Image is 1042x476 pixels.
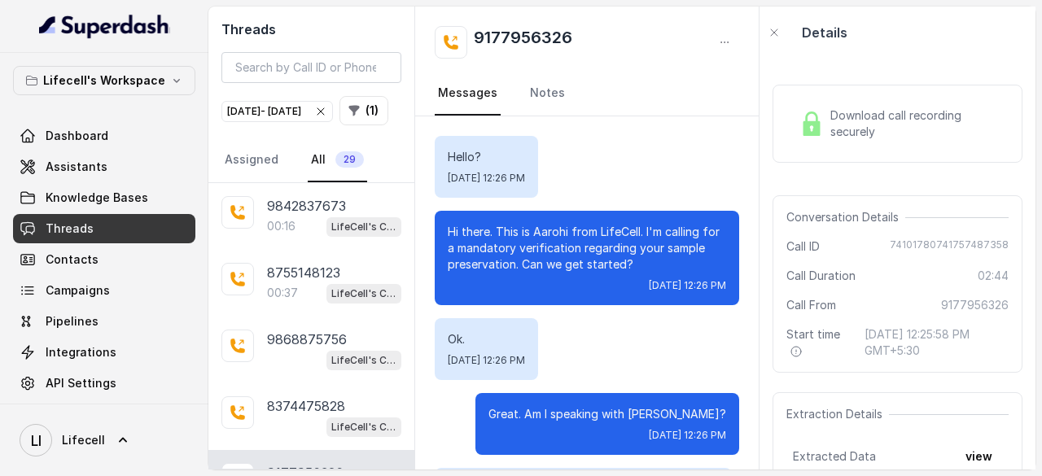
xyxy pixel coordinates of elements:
div: [DATE] - [DATE] [227,103,327,120]
span: API Settings [46,375,116,391]
p: Lifecell's Workspace [43,71,165,90]
span: [DATE] 12:25:58 PM GMT+5:30 [865,326,1009,359]
span: [DATE] 12:26 PM [649,429,726,442]
span: 74101780741757487358 [890,238,1009,255]
h2: Threads [221,20,401,39]
span: [DATE] 12:26 PM [448,172,525,185]
span: Call Duration [786,268,856,284]
span: Extraction Details [786,406,889,422]
p: LifeCell's Call Assistant [331,219,396,235]
span: Integrations [46,344,116,360]
p: 00:16 [267,218,296,234]
span: Contacts [46,251,99,268]
span: Knowledge Bases [46,190,148,206]
span: Pipelines [46,313,99,330]
span: 29 [335,151,364,168]
span: Assistants [46,159,107,175]
p: LifeCell's Call Assistant [331,419,396,435]
a: Campaigns [13,276,195,305]
button: [DATE]- [DATE] [221,101,333,122]
p: 00:37 [267,285,298,301]
a: Dashboard [13,121,195,151]
img: light.svg [39,13,170,39]
span: Dashboard [46,128,108,144]
span: [DATE] 12:26 PM [649,279,726,292]
a: Lifecell [13,417,195,463]
p: Hi there. This is Aarohi from LifeCell. I'm calling for a mandatory verification regarding your s... [448,224,726,273]
a: Messages [435,72,501,116]
a: API Settings [13,369,195,398]
img: Lock Icon [799,111,824,136]
h2: 9177956326 [474,26,572,59]
p: Ok. [448,331,525,347]
nav: Tabs [435,72,739,116]
span: Lifecell [62,432,105,448]
p: LifeCell's Call Assistant [331,352,396,369]
span: Call From [786,297,836,313]
a: Pipelines [13,307,195,336]
p: Great. Am I speaking with [PERSON_NAME]? [488,406,726,422]
input: Search by Call ID or Phone Number [221,52,401,83]
span: Start time [786,326,851,359]
p: 9868875756 [267,330,347,349]
button: view [956,442,1002,471]
span: Extracted Data [793,448,876,465]
span: 9177956326 [941,297,1009,313]
a: Notes [527,72,568,116]
text: LI [31,432,42,449]
nav: Tabs [221,138,401,182]
a: Threads [13,214,195,243]
p: Hello? [448,149,525,165]
a: All29 [308,138,367,182]
button: Lifecell's Workspace [13,66,195,95]
span: Download call recording securely [830,107,1002,140]
span: Call ID [786,238,820,255]
p: 9842837673 [267,196,346,216]
p: LifeCell's Call Assistant [331,286,396,302]
a: Assigned [221,138,282,182]
span: 02:44 [978,268,1009,284]
p: Details [802,23,847,42]
span: Threads [46,221,94,237]
a: Contacts [13,245,195,274]
p: 8755148123 [267,263,340,282]
a: Assistants [13,152,195,181]
span: [DATE] 12:26 PM [448,354,525,367]
span: Campaigns [46,282,110,299]
p: 8374475828 [267,396,345,416]
a: Integrations [13,338,195,367]
span: Conversation Details [786,209,905,225]
a: Knowledge Bases [13,183,195,212]
button: (1) [339,96,388,125]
